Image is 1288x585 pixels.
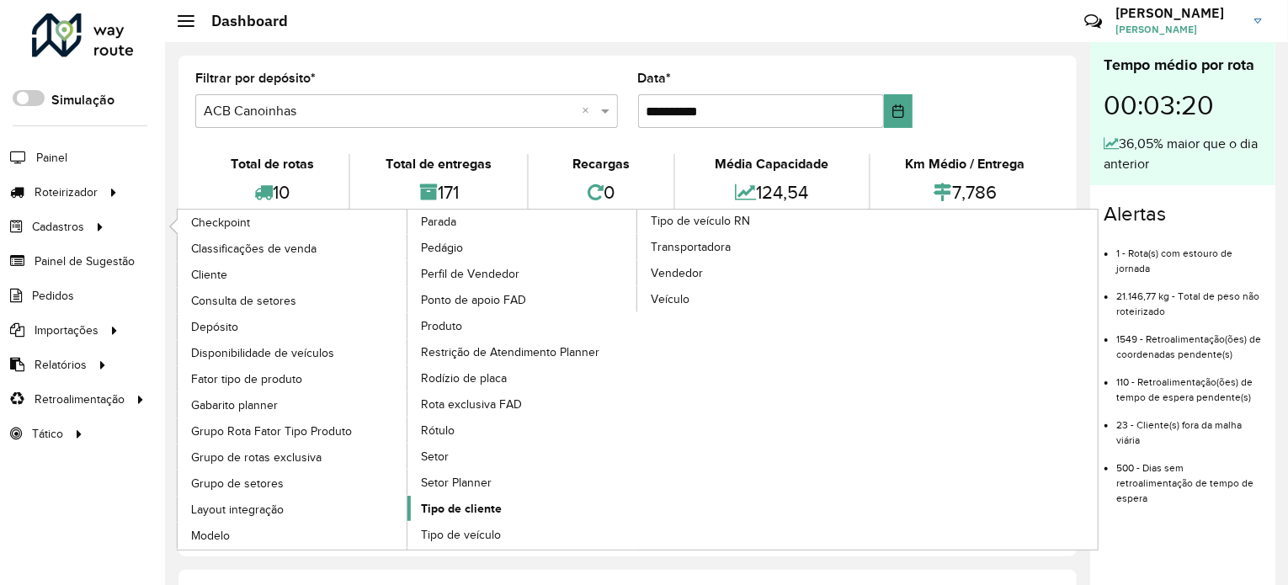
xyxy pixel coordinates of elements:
a: Grupo de setores [178,471,408,496]
div: 124,54 [679,174,864,210]
span: Painel [36,149,67,167]
li: 500 - Dias sem retroalimentação de tempo de espera [1116,448,1262,506]
a: Tipo de veículo RN [407,210,868,550]
a: Produto [407,313,638,338]
a: Setor [407,444,638,469]
span: Vendedor [651,264,703,282]
li: 1549 - Retroalimentação(ões) de coordenadas pendente(s) [1116,319,1262,362]
span: Pedágio [421,239,463,257]
span: Painel de Sugestão [35,253,135,270]
a: Cliente [178,262,408,287]
span: [PERSON_NAME] [1115,22,1242,37]
span: Tipo de veículo [421,526,501,544]
li: 23 - Cliente(s) fora da malha viária [1116,405,1262,448]
span: Tipo de cliente [421,500,502,518]
span: Pedidos [32,287,74,305]
div: 0 [533,174,669,210]
a: Rótulo [407,417,638,443]
span: Relatórios [35,356,87,374]
label: Filtrar por depósito [195,68,316,88]
span: Roteirizador [35,183,98,201]
div: 171 [354,174,522,210]
a: Modelo [178,523,408,548]
li: 110 - Retroalimentação(ões) de tempo de espera pendente(s) [1116,362,1262,405]
span: Checkpoint [191,214,250,231]
span: Grupo de setores [191,475,284,492]
a: Ponto de apoio FAD [407,287,638,312]
div: Tempo médio por rota [1104,54,1262,77]
span: Perfil de Vendedor [421,265,519,283]
a: Setor Planner [407,470,638,495]
li: 21.146,77 kg - Total de peso não roteirizado [1116,276,1262,319]
span: Ponto de apoio FAD [421,291,526,309]
span: Setor [421,448,449,465]
a: Grupo Rota Fator Tipo Produto [178,418,408,444]
a: Transportadora [637,234,868,259]
span: Tático [32,425,63,443]
span: Modelo [191,527,230,545]
span: Cliente [191,266,227,284]
span: Layout integração [191,501,284,519]
span: Consulta de setores [191,292,296,310]
span: Veículo [651,290,689,308]
span: Rótulo [421,422,455,439]
a: Vendedor [637,260,868,285]
span: Grupo de rotas exclusiva [191,449,322,466]
div: Total de entregas [354,154,522,174]
a: Veículo [637,286,868,311]
span: Transportadora [651,238,731,256]
span: Fator tipo de produto [191,370,302,388]
a: Disponibilidade de veículos [178,340,408,365]
div: 7,786 [875,174,1056,210]
span: Retroalimentação [35,391,125,408]
span: Clear all [583,101,597,121]
h2: Dashboard [194,12,288,30]
div: 36,05% maior que o dia anterior [1104,134,1262,174]
a: Gabarito planner [178,392,408,417]
a: Pedágio [407,235,638,260]
span: Setor Planner [421,474,492,492]
li: 1 - Rota(s) com estouro de jornada [1116,233,1262,276]
span: Depósito [191,318,238,336]
div: Recargas [533,154,669,174]
span: Rodízio de placa [421,370,507,387]
div: 00:03:20 [1104,77,1262,134]
span: Grupo Rota Fator Tipo Produto [191,423,352,440]
a: Depósito [178,314,408,339]
label: Simulação [51,90,114,110]
div: Km Médio / Entrega [875,154,1056,174]
a: Layout integração [178,497,408,522]
a: Tipo de cliente [407,496,638,521]
a: Restrição de Atendimento Planner [407,339,638,364]
a: Checkpoint [178,210,408,235]
a: Grupo de rotas exclusiva [178,444,408,470]
div: Média Capacidade [679,154,864,174]
h4: Alertas [1104,202,1262,226]
div: 10 [200,174,344,210]
a: Parada [178,210,638,550]
div: Total de rotas [200,154,344,174]
span: Rota exclusiva FAD [421,396,522,413]
span: Disponibilidade de veículos [191,344,334,362]
a: Tipo de veículo [407,522,638,547]
a: Perfil de Vendedor [407,261,638,286]
a: Fator tipo de produto [178,366,408,391]
a: Consulta de setores [178,288,408,313]
a: Classificações de venda [178,236,408,261]
span: Gabarito planner [191,396,278,414]
span: Tipo de veículo RN [651,212,750,230]
a: Rota exclusiva FAD [407,391,638,417]
h3: [PERSON_NAME] [1115,5,1242,21]
span: Restrição de Atendimento Planner [421,343,599,361]
span: Parada [421,213,456,231]
span: Importações [35,322,98,339]
a: Rodízio de placa [407,365,638,391]
span: Cadastros [32,218,84,236]
a: Contato Rápido [1075,3,1111,40]
label: Data [638,68,672,88]
span: Produto [421,317,462,335]
span: Classificações de venda [191,240,317,258]
button: Choose Date [884,94,913,128]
